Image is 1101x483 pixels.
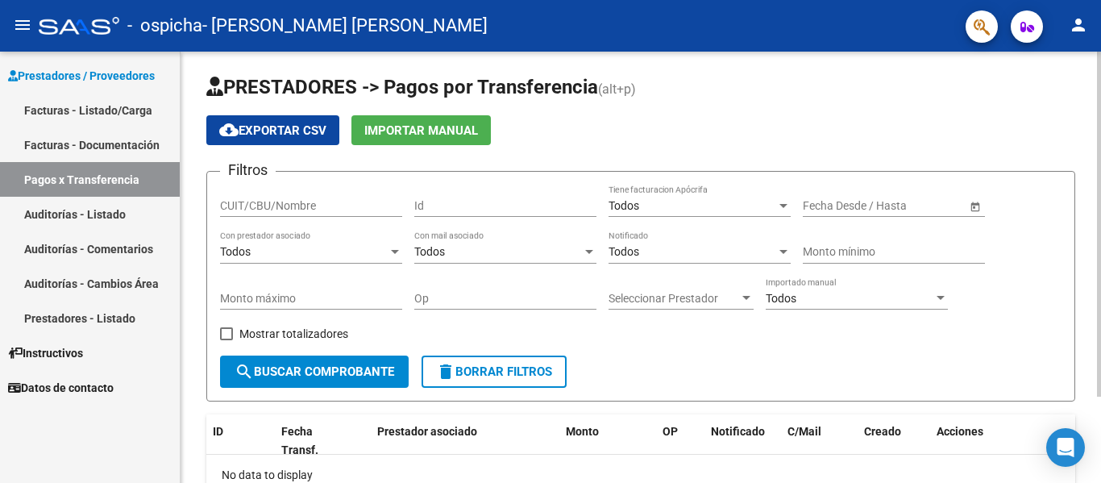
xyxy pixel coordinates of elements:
h3: Filtros [220,159,276,181]
button: Buscar Comprobante [220,356,409,388]
mat-icon: person [1069,15,1088,35]
span: Acciones [937,425,983,438]
button: Open calendar [966,198,983,214]
span: Prestador asociado [377,425,477,438]
datatable-header-cell: Notificado [704,414,781,468]
button: Exportar CSV [206,115,339,145]
span: Borrar Filtros [436,364,552,379]
span: Todos [766,292,796,305]
datatable-header-cell: OP [656,414,704,468]
mat-icon: menu [13,15,32,35]
span: (alt+p) [598,81,636,97]
span: Mostrar totalizadores [239,324,348,344]
span: Todos [414,245,445,258]
span: Creado [864,425,901,438]
span: Importar Manual [364,123,478,138]
span: Datos de contacto [8,379,114,397]
span: PRESTADORES -> Pagos por Transferencia [206,76,598,98]
span: C/Mail [787,425,821,438]
mat-icon: search [235,362,254,381]
span: - [PERSON_NAME] [PERSON_NAME] [202,8,488,44]
datatable-header-cell: Prestador asociado [371,414,559,468]
span: - ospicha [127,8,202,44]
span: Todos [609,245,639,258]
datatable-header-cell: Acciones [930,414,1075,468]
span: Todos [609,199,639,212]
span: Prestadores / Proveedores [8,67,155,85]
div: Open Intercom Messenger [1046,428,1085,467]
mat-icon: delete [436,362,455,381]
span: Instructivos [8,344,83,362]
span: ID [213,425,223,438]
span: Exportar CSV [219,123,326,138]
datatable-header-cell: C/Mail [781,414,858,468]
span: Monto [566,425,599,438]
datatable-header-cell: Monto [559,414,656,468]
input: Start date [803,199,853,213]
span: Notificado [711,425,765,438]
input: End date [866,199,945,213]
mat-icon: cloud_download [219,120,239,139]
datatable-header-cell: Creado [858,414,930,468]
span: Buscar Comprobante [235,364,394,379]
datatable-header-cell: Fecha Transf. [275,414,347,468]
button: Importar Manual [351,115,491,145]
span: Seleccionar Prestador [609,292,739,306]
span: OP [663,425,678,438]
span: Fecha Transf. [281,425,318,456]
datatable-header-cell: ID [206,414,275,468]
button: Borrar Filtros [422,356,567,388]
span: Todos [220,245,251,258]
